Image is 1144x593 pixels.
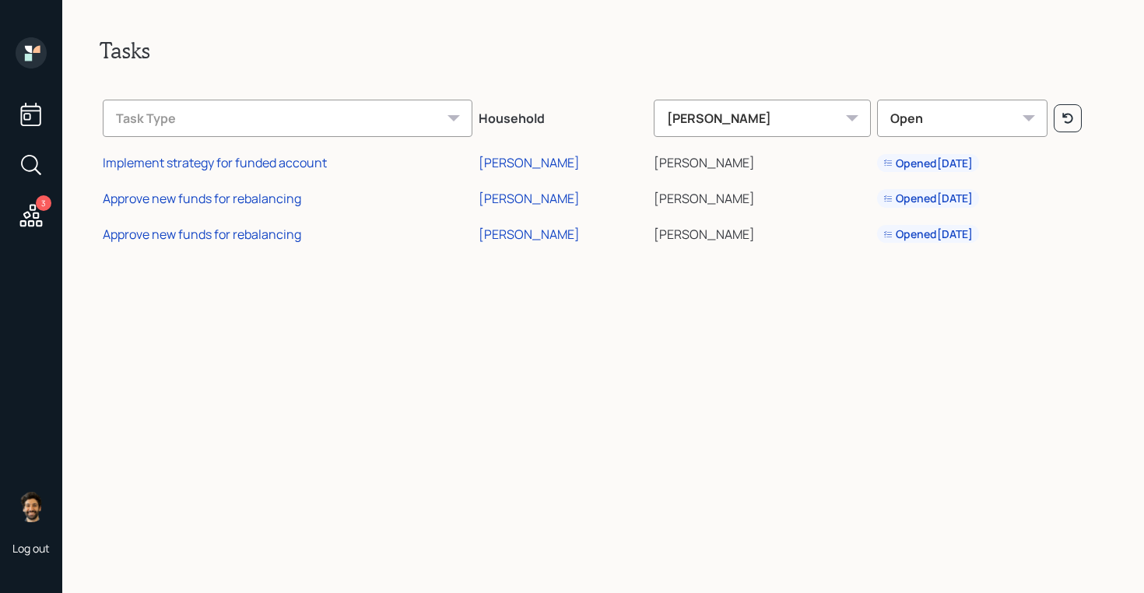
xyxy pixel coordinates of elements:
[36,195,51,211] div: 3
[12,541,50,556] div: Log out
[877,100,1047,137] div: Open
[654,100,871,137] div: [PERSON_NAME]
[103,226,301,243] div: Approve new funds for rebalancing
[651,178,874,214] td: [PERSON_NAME]
[883,191,973,206] div: Opened [DATE]
[100,37,1107,64] h2: Tasks
[475,89,651,143] th: Household
[103,190,301,207] div: Approve new funds for rebalancing
[883,226,973,242] div: Opened [DATE]
[651,214,874,250] td: [PERSON_NAME]
[883,156,973,171] div: Opened [DATE]
[479,154,580,171] div: [PERSON_NAME]
[103,154,327,171] div: Implement strategy for funded account
[651,143,874,179] td: [PERSON_NAME]
[103,100,472,137] div: Task Type
[479,226,580,243] div: [PERSON_NAME]
[16,491,47,522] img: eric-schwartz-headshot.png
[479,190,580,207] div: [PERSON_NAME]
